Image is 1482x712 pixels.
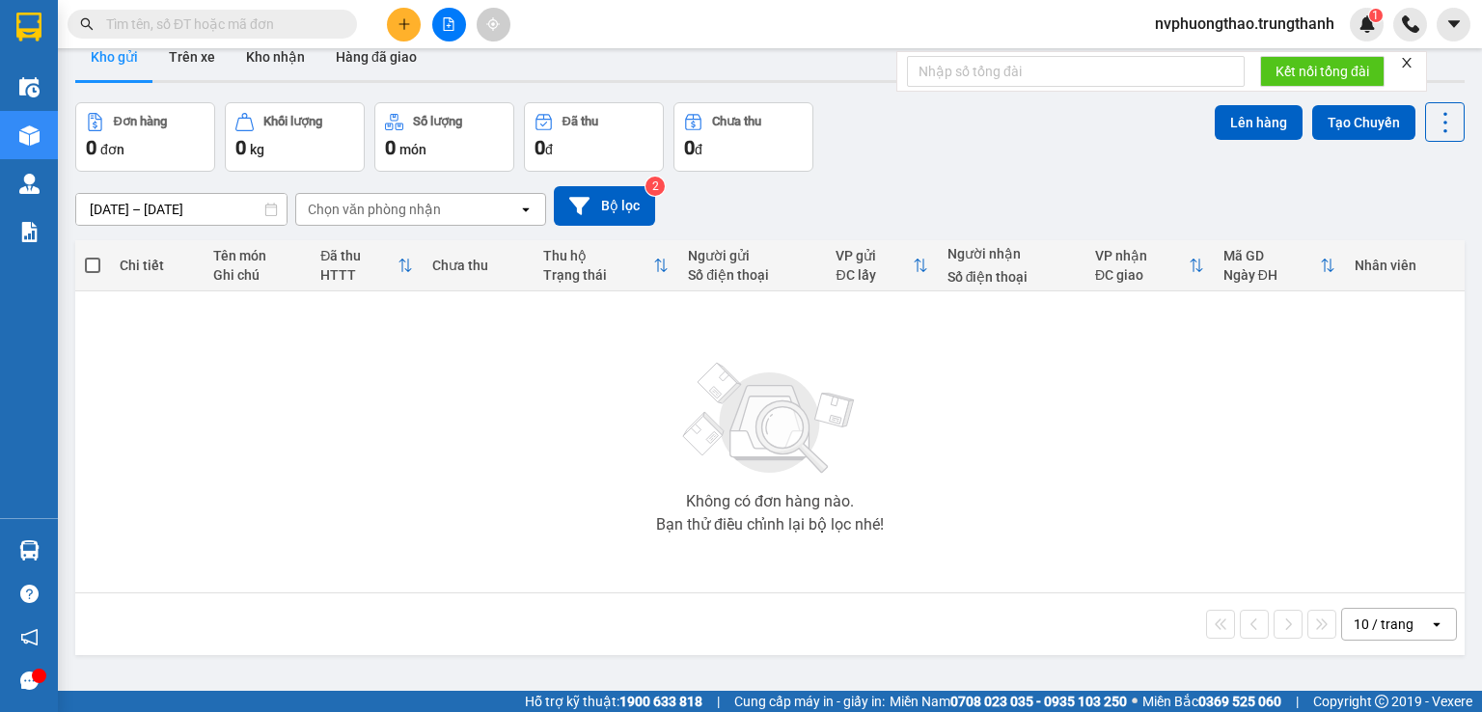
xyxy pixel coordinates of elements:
div: Ghi chú [213,267,301,283]
div: Ngày ĐH [1223,267,1320,283]
div: Khối lượng [263,115,322,128]
div: VP nhận [1095,248,1189,263]
span: search [80,17,94,31]
div: VP gửi [836,248,912,263]
button: Kho gửi [75,34,153,80]
svg: open [518,202,534,217]
input: Select a date range. [76,194,287,225]
span: caret-down [1445,15,1463,33]
div: Người nhận [947,246,1076,261]
svg: open [1429,616,1444,632]
div: Số lượng [413,115,462,128]
span: 0 [535,136,545,159]
button: file-add [432,8,466,41]
button: Số lượng0món [374,102,514,172]
button: caret-down [1437,8,1470,41]
span: Kết nối tổng đài [1276,61,1369,82]
button: Hàng đã giao [320,34,432,80]
div: Chọn văn phòng nhận [308,200,441,219]
div: Trạng thái [543,267,654,283]
span: message [20,671,39,690]
div: Nhân viên [1355,258,1455,273]
strong: 0708 023 035 - 0935 103 250 [950,694,1127,709]
span: đ [695,142,702,157]
div: Bạn thử điều chỉnh lại bộ lọc nhé! [656,517,884,533]
span: | [1296,691,1299,712]
button: aim [477,8,510,41]
div: Thu hộ [543,248,654,263]
img: warehouse-icon [19,540,40,561]
div: Số điện thoại [688,267,816,283]
button: Kết nối tổng đài [1260,56,1385,87]
button: Khối lượng0kg [225,102,365,172]
strong: 1900 633 818 [619,694,702,709]
input: Nhập số tổng đài [907,56,1245,87]
div: Mã GD [1223,248,1320,263]
span: 0 [86,136,96,159]
span: notification [20,628,39,646]
img: svg+xml;base64,PHN2ZyBjbGFzcz0ibGlzdC1wbHVnX19zdmciIHhtbG5zPSJodHRwOi8vd3d3LnczLm9yZy8yMDAwL3N2Zy... [673,351,866,486]
span: Miền Bắc [1142,691,1281,712]
button: Kho nhận [231,34,320,80]
span: nvphuongthao.trungthanh [1139,12,1350,36]
span: Miền Nam [890,691,1127,712]
th: Toggle SortBy [1214,240,1345,291]
div: 10 / trang [1354,615,1413,634]
th: Toggle SortBy [826,240,937,291]
div: Đơn hàng [114,115,167,128]
span: plus [398,17,411,31]
span: question-circle [20,585,39,603]
span: 1 [1372,9,1379,22]
button: Đơn hàng0đơn [75,102,215,172]
span: file-add [442,17,455,31]
button: Lên hàng [1215,105,1303,140]
div: Chưa thu [712,115,761,128]
button: Chưa thu0đ [673,102,813,172]
span: Hỗ trợ kỹ thuật: [525,691,702,712]
div: Chưa thu [432,258,524,273]
sup: 2 [645,177,665,196]
div: Không có đơn hàng nào. [686,494,854,509]
img: warehouse-icon [19,174,40,194]
span: 0 [385,136,396,159]
img: warehouse-icon [19,125,40,146]
button: Đã thu0đ [524,102,664,172]
strong: 0369 525 060 [1198,694,1281,709]
div: Đã thu [563,115,598,128]
img: warehouse-icon [19,77,40,97]
div: HTTT [320,267,397,283]
span: kg [250,142,264,157]
span: close [1400,56,1413,69]
sup: 1 [1369,9,1383,22]
span: copyright [1375,695,1388,708]
span: aim [486,17,500,31]
span: đ [545,142,553,157]
span: 0 [684,136,695,159]
button: Trên xe [153,34,231,80]
th: Toggle SortBy [534,240,679,291]
img: solution-icon [19,222,40,242]
button: plus [387,8,421,41]
div: Tên món [213,248,301,263]
span: | [717,691,720,712]
div: ĐC lấy [836,267,912,283]
input: Tìm tên, số ĐT hoặc mã đơn [106,14,334,35]
th: Toggle SortBy [311,240,422,291]
span: đơn [100,142,124,157]
span: 0 [235,136,246,159]
th: Toggle SortBy [1085,240,1214,291]
button: Bộ lọc [554,186,655,226]
div: Số điện thoại [947,269,1076,285]
div: ĐC giao [1095,267,1189,283]
span: Cung cấp máy in - giấy in: [734,691,885,712]
img: logo-vxr [16,13,41,41]
span: ⚪️ [1132,698,1138,705]
div: Chi tiết [120,258,194,273]
div: Người gửi [688,248,816,263]
img: icon-new-feature [1358,15,1376,33]
img: phone-icon [1402,15,1419,33]
div: Đã thu [320,248,397,263]
button: Tạo Chuyến [1312,105,1415,140]
span: món [399,142,426,157]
